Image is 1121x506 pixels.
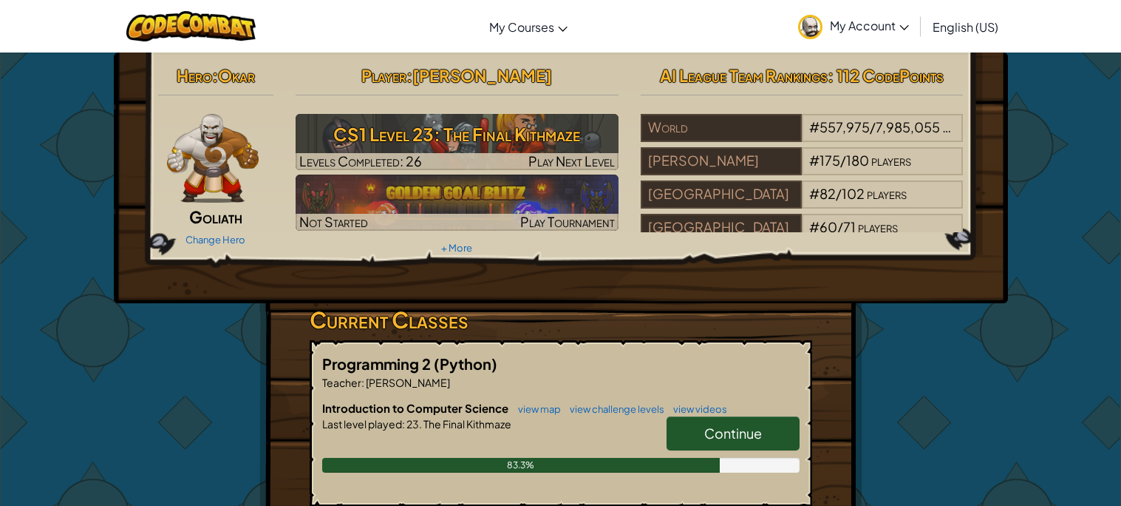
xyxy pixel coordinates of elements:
[296,118,619,151] h3: CS1 Level 23: The Final Kithmaze
[322,354,434,373] span: Programming 2
[704,425,762,442] span: Continue
[830,18,909,33] span: My Account
[837,218,843,235] span: /
[843,218,856,235] span: 71
[809,118,820,135] span: #
[809,218,820,235] span: #
[820,152,840,169] span: 175
[846,152,869,169] span: 180
[867,185,907,202] span: players
[322,401,511,415] span: Introduction to Computer Science
[218,65,255,86] span: Okar
[641,181,802,209] div: [GEOGRAPHIC_DATA]
[434,354,497,373] span: (Python)
[828,65,944,86] span: : 112 CodePoints
[296,114,619,170] img: CS1 Level 23: The Final Kithmaze
[489,19,554,35] span: My Courses
[482,7,575,47] a: My Courses
[809,152,820,169] span: #
[641,128,964,145] a: World#557,975/7,985,055players
[562,403,664,415] a: view challenge levels
[666,403,727,415] a: view videos
[322,376,361,389] span: Teacher
[641,147,802,175] div: [PERSON_NAME]
[177,65,212,86] span: Hero
[798,15,822,39] img: avatar
[876,118,940,135] span: 7,985,055
[361,376,364,389] span: :
[185,234,245,246] a: Change Hero
[791,3,916,50] a: My Account
[364,376,450,389] span: [PERSON_NAME]
[402,417,405,431] span: :
[441,242,472,254] a: + More
[299,213,368,230] span: Not Started
[842,185,865,202] span: 102
[820,218,837,235] span: 60
[511,403,561,415] a: view map
[126,11,256,41] img: CodeCombat logo
[361,65,406,86] span: Player
[422,417,511,431] span: The Final Kithmaze
[858,218,898,235] span: players
[296,175,619,231] img: Golden Goal
[167,114,259,203] img: goliath-pose.png
[405,417,422,431] span: 23.
[660,65,828,86] span: AI League Team Rankings
[820,118,870,135] span: 557,975
[641,228,964,245] a: [GEOGRAPHIC_DATA]#60/71players
[299,152,422,169] span: Levels Completed: 26
[641,195,964,212] a: [GEOGRAPHIC_DATA]#82/102players
[296,175,619,231] a: Not StartedPlay Tournament
[322,417,402,431] span: Last level played
[809,185,820,202] span: #
[925,7,1006,47] a: English (US)
[641,214,802,242] div: [GEOGRAPHIC_DATA]
[212,65,218,86] span: :
[520,213,615,230] span: Play Tournament
[871,152,911,169] span: players
[870,118,876,135] span: /
[641,114,802,142] div: World
[820,185,836,202] span: 82
[641,161,964,178] a: [PERSON_NAME]#175/180players
[836,185,842,202] span: /
[528,152,615,169] span: Play Next Level
[322,458,720,473] div: 83.3%
[189,206,242,227] span: Goliath
[840,152,846,169] span: /
[933,19,998,35] span: English (US)
[412,65,552,86] span: [PERSON_NAME]
[296,114,619,170] a: Play Next Level
[406,65,412,86] span: :
[310,303,812,337] h3: Current Classes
